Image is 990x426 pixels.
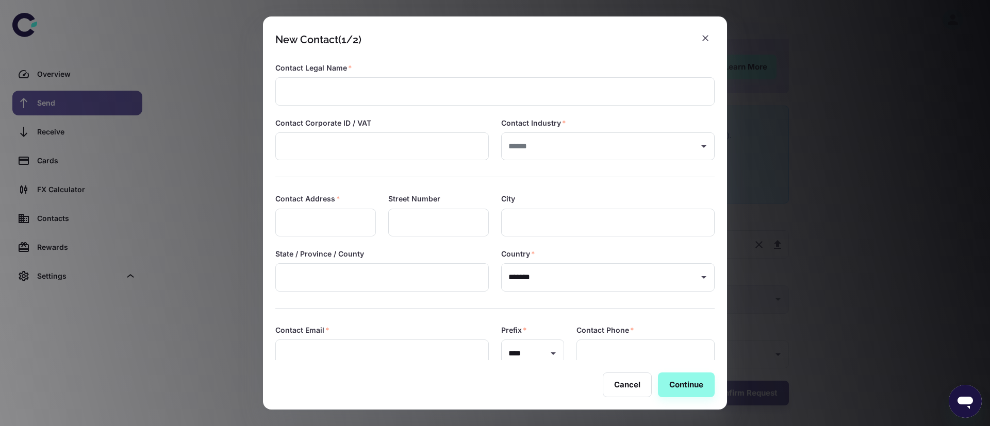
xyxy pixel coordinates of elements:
label: Street Number [388,194,440,204]
label: Contact Address [275,194,340,204]
button: Continue [658,372,715,397]
button: Cancel [603,372,652,397]
button: Open [546,346,560,361]
label: Prefix [501,325,527,335]
label: State / Province / County [275,249,364,259]
label: City [501,194,515,204]
label: Country [501,249,535,259]
label: Contact Industry [501,118,566,128]
iframe: Button to launch messaging window [949,385,982,418]
label: Contact Phone [576,325,634,335]
button: Open [697,139,711,154]
label: Contact Email [275,325,329,335]
button: Open [697,270,711,284]
label: Contact Legal Name [275,63,352,73]
label: Contact Corporate ID / VAT [275,118,371,128]
div: New Contact (1/2) [275,33,361,46]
